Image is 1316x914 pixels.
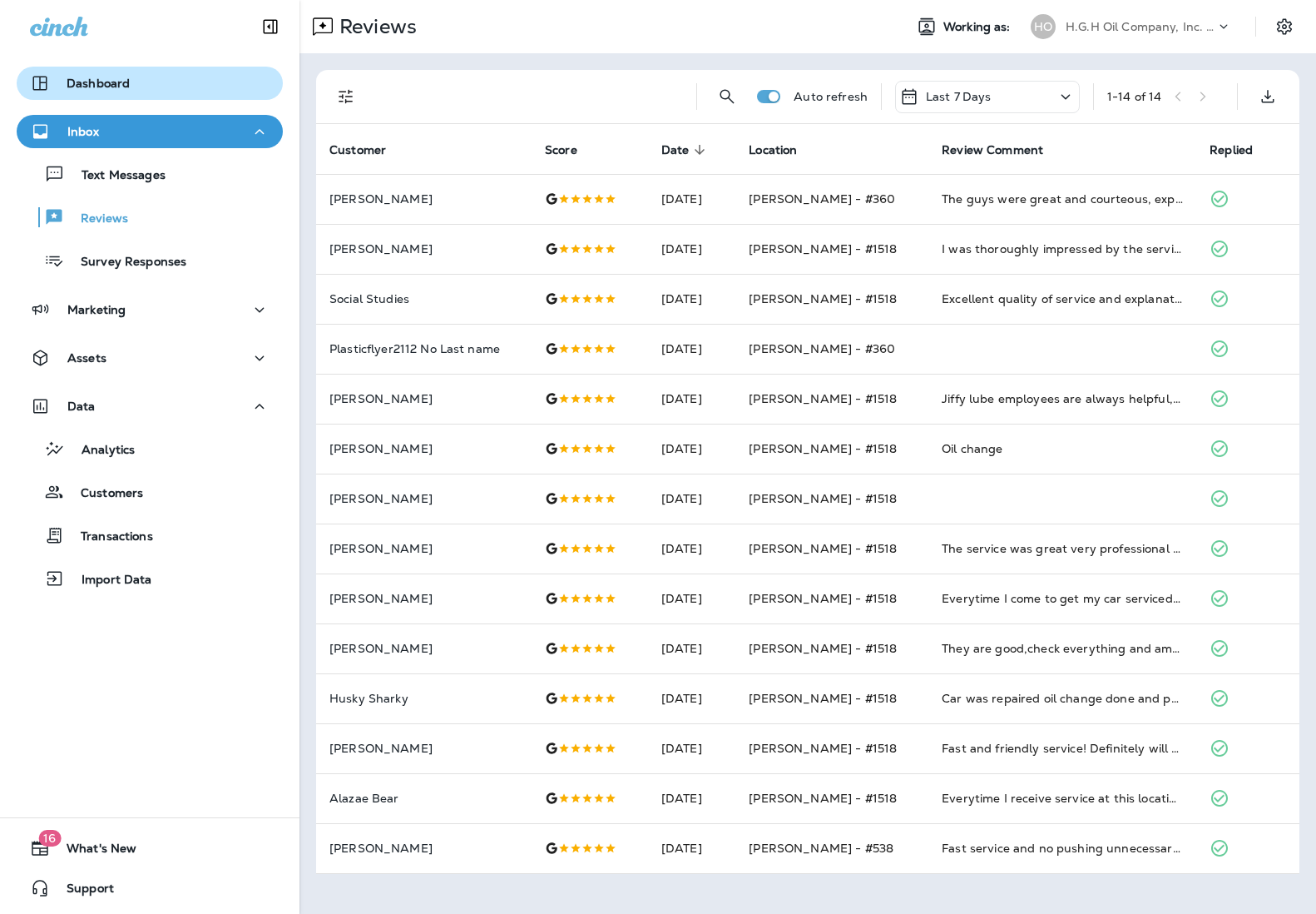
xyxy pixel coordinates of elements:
button: Reviews [17,200,283,235]
button: Analytics [17,431,283,466]
td: [DATE] [648,773,735,823]
span: [PERSON_NAME] - #1518 [749,541,897,556]
p: [PERSON_NAME] [329,542,518,555]
div: Fast service and no pushing unnecessary replacements / services on you. [942,840,1183,857]
td: [DATE] [648,274,735,324]
p: [PERSON_NAME] [329,192,518,206]
div: HO [1031,14,1056,39]
span: [PERSON_NAME] - #1518 [749,791,897,806]
td: [DATE] [648,574,735,623]
td: [DATE] [648,723,735,773]
span: [PERSON_NAME] - #1518 [749,591,897,606]
span: Date [661,143,690,157]
span: Date [661,142,711,157]
p: [PERSON_NAME] [329,742,518,755]
td: [DATE] [648,224,735,274]
span: [PERSON_NAME] - #538 [749,841,893,856]
button: Data [17,390,283,423]
div: Everytime I receive service at this location, they are always professional and sweet. Amanidad an... [942,790,1183,807]
p: [PERSON_NAME] [329,642,518,655]
td: [DATE] [648,524,735,574]
div: Excellent quality of service and explanations about the conditions of the vehicle. [942,291,1183,307]
span: Customer [329,143,386,157]
span: Replied [1210,143,1253,157]
span: [PERSON_NAME] - #1518 [749,641,897,656]
td: [DATE] [648,374,735,424]
p: Reviews [64,211,128,227]
span: [PERSON_NAME] - #1518 [749,241,897,256]
p: [PERSON_NAME] [329,242,518,256]
div: Jiffy lube employees are always helpful, professional and fast. I always go to the one in La Puen... [942,390,1183,407]
span: Support [50,882,114,902]
span: [PERSON_NAME] - #1518 [749,291,897,306]
div: The service was great very professional and make your feel like you’re in the right place. All of... [942,540,1183,557]
p: Assets [67,351,106,365]
div: Everytime I come to get my car serviced here the guys are always so nice and helpful. The service... [942,590,1183,607]
span: [PERSON_NAME] - #1518 [749,491,897,506]
p: Text Messages [65,168,166,184]
td: [DATE] [648,174,735,224]
p: Survey Responses [64,255,186,271]
p: Auto refresh [794,90,868,103]
p: Plasticflyer2112 No Last name [329,342,518,355]
span: What's New [50,842,136,862]
p: Social Studies [329,292,518,305]
p: Customers [64,486,143,502]
p: Reviews [333,14,417,39]
span: Location [749,142,819,157]
span: Review Comment [942,142,1065,157]
button: Search Reviews [710,80,744,113]
button: Settings [1269,12,1299,42]
button: Marketing [17,293,283,326]
button: Import Data [17,561,283,596]
span: 16 [38,830,61,847]
button: Customers [17,474,283,509]
span: Review Comment [942,143,1043,157]
p: Analytics [65,443,135,459]
button: Export as CSV [1251,80,1284,113]
p: Dashboard [67,77,130,90]
p: Last 7 Days [926,90,992,103]
div: Car was repaired oil change done and parts replaced thank you for taking care of us [942,690,1183,707]
p: [PERSON_NAME] [329,492,518,505]
span: Customer [329,142,408,157]
button: Text Messages [17,156,283,191]
div: Fast and friendly service! Definitely will recommend to others! [942,740,1183,757]
p: [PERSON_NAME] [329,592,518,605]
button: Support [17,872,283,905]
button: Transactions [17,518,283,553]
p: Data [67,400,96,413]
p: Marketing [67,303,126,316]
td: [DATE] [648,324,735,374]
td: [DATE] [648,474,735,524]
td: [DATE] [648,424,735,474]
div: They are good,check everything and am happy with the business, I will recommend others [942,640,1183,657]
span: Score [545,143,577,157]
span: Replied [1210,142,1274,157]
span: [PERSON_NAME] - #1518 [749,741,897,756]
button: Survey Responses [17,243,283,278]
button: Inbox [17,115,283,148]
div: Oil change [942,440,1183,457]
p: Import Data [65,573,152,589]
span: [PERSON_NAME] - #1518 [749,391,897,406]
span: [PERSON_NAME] - #1518 [749,441,897,456]
div: 1 - 14 of 14 [1107,90,1161,103]
span: [PERSON_NAME] - #1518 [749,691,897,706]
span: Location [749,143,797,157]
span: Score [545,142,599,157]
span: [PERSON_NAME] - #360 [749,341,895,356]
p: Alazae Bear [329,792,518,805]
td: [DATE] [648,823,735,873]
span: [PERSON_NAME] - #360 [749,191,895,206]
p: H.G.H Oil Company, Inc. dba Jiffy Lube [1066,20,1215,33]
div: I was thoroughly impressed by the service at this Jiffy Lube. The technicians were personable and... [942,241,1183,257]
td: [DATE] [648,673,735,723]
p: Transactions [64,529,153,545]
p: [PERSON_NAME] [329,442,518,455]
p: Husky Sharky [329,692,518,705]
span: Working as: [943,20,1014,34]
p: [PERSON_NAME] [329,392,518,405]
button: Dashboard [17,67,283,100]
div: The guys were great and courteous, explained everything to me what my suv needed and showed me th... [942,191,1183,207]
